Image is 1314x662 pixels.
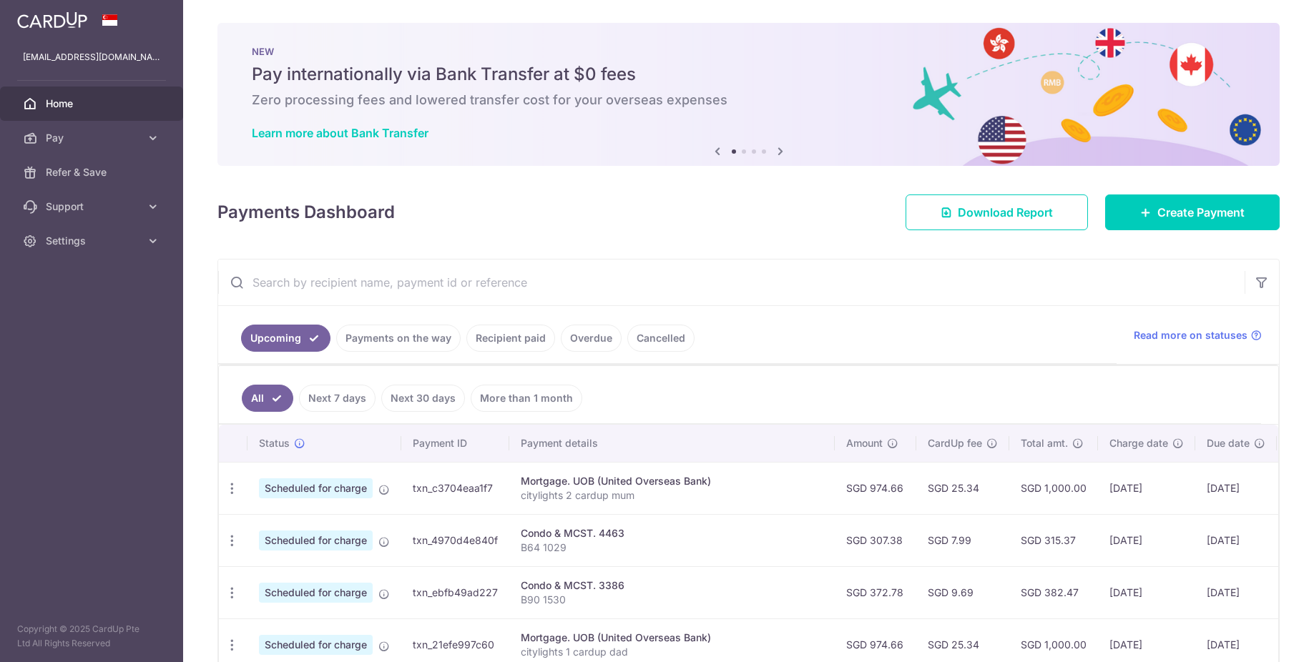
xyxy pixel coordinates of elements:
[259,530,373,550] span: Scheduled for charge
[218,260,1245,305] input: Search by recipient name, payment id or reference
[336,325,461,352] a: Payments on the way
[401,514,509,566] td: txn_4970d4e840f
[252,126,428,140] a: Learn more about Bank Transfer
[1009,462,1098,514] td: SGD 1,000.00
[46,97,140,111] span: Home
[242,385,293,412] a: All
[521,578,823,593] div: Condo & MCST. 3386
[521,474,823,488] div: Mortgage. UOB (United Overseas Bank)
[23,50,160,64] p: [EMAIL_ADDRESS][DOMAIN_NAME]
[521,645,823,659] p: citylights 1 cardup dad
[217,199,395,225] h4: Payments Dashboard
[1109,436,1168,450] span: Charge date
[241,325,330,352] a: Upcoming
[835,514,916,566] td: SGD 307.38
[401,425,509,462] th: Payment ID
[1098,566,1195,618] td: [DATE]
[906,194,1088,230] a: Download Report
[1134,328,1262,342] a: Read more on statuses
[1207,436,1250,450] span: Due date
[381,385,465,412] a: Next 30 days
[1195,514,1277,566] td: [DATE]
[916,514,1009,566] td: SGD 7.99
[521,540,823,555] p: B64 1029
[521,593,823,607] p: B90 1530
[401,566,509,618] td: txn_ebfb49ad227
[916,566,1009,618] td: SGD 9.69
[46,131,140,145] span: Pay
[1134,328,1247,342] span: Read more on statuses
[1098,514,1195,566] td: [DATE]
[259,635,373,655] span: Scheduled for charge
[46,234,140,248] span: Settings
[1021,436,1068,450] span: Total amt.
[521,488,823,503] p: citylights 2 cardup mum
[1098,462,1195,514] td: [DATE]
[561,325,622,352] a: Overdue
[846,436,883,450] span: Amount
[17,11,87,29] img: CardUp
[1195,462,1277,514] td: [DATE]
[259,436,290,450] span: Status
[1105,194,1280,230] a: Create Payment
[401,462,509,514] td: txn_c3704eaa1f7
[627,325,695,352] a: Cancelled
[835,566,916,618] td: SGD 372.78
[471,385,582,412] a: More than 1 month
[466,325,555,352] a: Recipient paid
[259,583,373,603] span: Scheduled for charge
[46,199,140,214] span: Support
[1009,514,1098,566] td: SGD 315.37
[835,462,916,514] td: SGD 974.66
[252,63,1245,86] h5: Pay internationally via Bank Transfer at $0 fees
[46,165,140,179] span: Refer & Save
[509,425,835,462] th: Payment details
[1195,566,1277,618] td: [DATE]
[252,46,1245,57] p: NEW
[958,204,1053,221] span: Download Report
[252,92,1245,109] h6: Zero processing fees and lowered transfer cost for your overseas expenses
[928,436,982,450] span: CardUp fee
[521,631,823,645] div: Mortgage. UOB (United Overseas Bank)
[259,478,373,498] span: Scheduled for charge
[1157,204,1245,221] span: Create Payment
[217,23,1280,166] img: Bank transfer banner
[299,385,376,412] a: Next 7 days
[916,462,1009,514] td: SGD 25.34
[1009,566,1098,618] td: SGD 382.47
[521,526,823,540] div: Condo & MCST. 4463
